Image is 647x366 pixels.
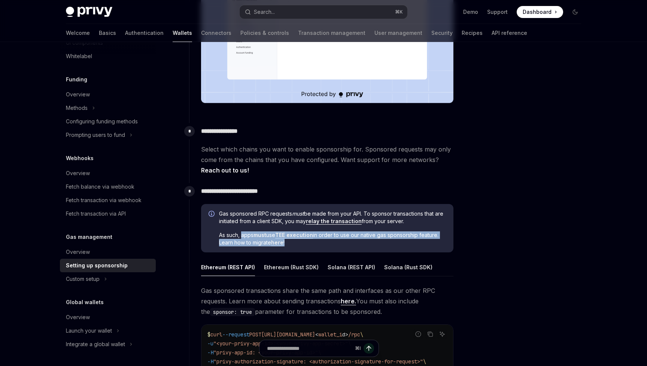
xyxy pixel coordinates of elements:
[66,313,90,322] div: Overview
[60,115,156,128] a: Configuring funding methods
[384,258,432,276] div: Solana (Rust SDK)
[374,24,422,42] a: User management
[219,210,446,225] span: Gas sponsored RPC requests be made from your API. To sponsor transactions that are initiated from...
[492,24,527,42] a: API reference
[240,5,407,19] button: Open search
[210,308,255,316] code: sponsor: true
[219,231,446,246] span: As such, apps use in order to use our native gas sponsorship feature. Learn how to migrate !
[413,329,423,339] button: Report incorrect code
[523,8,552,16] span: Dashboard
[517,6,563,18] a: Dashboard
[267,340,352,357] input: Ask a question...
[201,166,249,174] a: Reach out to us!
[201,258,255,276] div: Ethereum (REST API)
[207,331,210,338] span: $
[249,331,261,338] span: POST
[431,24,453,42] a: Security
[60,128,156,142] button: Toggle Prompting users to fund section
[348,331,360,338] span: /rpc
[487,8,508,16] a: Support
[125,24,164,42] a: Authentication
[425,329,435,339] button: Copy the contents from the code block
[66,247,90,256] div: Overview
[569,6,581,18] button: Toggle dark mode
[66,130,125,139] div: Prompting users to fund
[240,24,289,42] a: Policies & controls
[201,285,453,317] span: Gas sponsored transactions share the same path and interfaces as our other RPC requests. Learn mo...
[60,101,156,115] button: Toggle Methods section
[66,75,87,84] h5: Funding
[222,331,249,338] span: --request
[60,337,156,351] button: Toggle Integrate a global wallet section
[60,310,156,324] a: Overview
[210,331,222,338] span: curl
[271,239,283,246] a: here
[360,331,363,338] span: \
[253,232,266,238] strong: must
[318,331,342,338] span: wallet_i
[292,210,304,217] em: must
[60,207,156,220] a: Fetch transaction via API
[60,245,156,259] a: Overview
[173,24,192,42] a: Wallets
[66,7,112,17] img: dark logo
[66,90,90,99] div: Overview
[60,259,156,272] a: Setting up sponsorship
[66,274,100,283] div: Custom setup
[66,182,134,191] div: Fetch balance via webhook
[66,340,125,349] div: Integrate a global wallet
[275,232,313,238] a: TEE execution
[66,24,90,42] a: Welcome
[60,324,156,337] button: Toggle Launch your wallet section
[437,329,447,339] button: Ask AI
[60,88,156,101] a: Overview
[298,24,365,42] a: Transaction management
[463,8,478,16] a: Demo
[341,297,356,305] a: here.
[66,326,112,335] div: Launch your wallet
[345,331,348,338] span: >
[315,331,318,338] span: <
[261,331,315,338] span: [URL][DOMAIN_NAME]
[201,24,231,42] a: Connectors
[306,218,362,225] a: relay the transaction
[209,211,216,218] svg: Info
[342,331,345,338] span: d
[66,232,112,241] h5: Gas management
[66,103,88,112] div: Methods
[66,196,142,205] div: Fetch transaction via webhook
[364,343,374,354] button: Send message
[254,7,275,16] div: Search...
[66,169,90,178] div: Overview
[60,180,156,193] a: Fetch balance via webhook
[462,24,483,42] a: Recipes
[99,24,116,42] a: Basics
[60,166,156,180] a: Overview
[264,258,319,276] div: Ethereum (Rust SDK)
[201,144,453,175] span: Select which chains you want to enable sponsorship for. Sponsored requests may only come from the...
[66,52,92,61] div: Whitelabel
[66,298,104,307] h5: Global wallets
[66,261,128,270] div: Setting up sponsorship
[60,193,156,207] a: Fetch transaction via webhook
[60,272,156,286] button: Toggle Custom setup section
[66,154,94,163] h5: Webhooks
[60,49,156,63] a: Whitelabel
[66,209,126,218] div: Fetch transaction via API
[66,117,138,126] div: Configuring funding methods
[395,9,403,15] span: ⌘ K
[328,258,375,276] div: Solana (REST API)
